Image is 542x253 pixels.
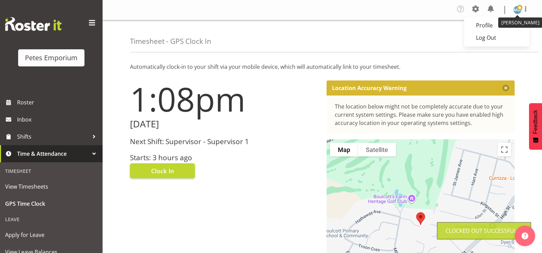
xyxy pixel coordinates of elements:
span: Inbox [17,114,99,125]
h1: 1:08pm [130,80,318,117]
span: View Timesheets [5,181,97,192]
button: Close message [502,85,509,91]
span: GPS Time Clock [5,199,97,209]
a: View Timesheets [2,178,101,195]
span: Feedback [532,110,539,134]
div: Clocked out Successfully [446,227,523,235]
a: Profile [464,19,530,31]
h3: Next Shift: Supervisor - Supervisor 1 [130,138,318,146]
div: Timesheet [2,164,101,178]
p: Automatically clock-in to your shift via your mobile device, which will automatically link to you... [130,63,515,71]
h4: Timesheet - GPS Clock In [130,37,211,45]
button: Toggle fullscreen view [498,143,511,156]
button: Show satellite imagery [358,143,396,156]
button: Feedback - Show survey [529,103,542,150]
span: Shifts [17,131,89,142]
img: help-xxl-2.png [521,232,528,239]
div: Petes Emporium [25,53,78,63]
a: GPS Time Clock [2,195,101,212]
button: Show street map [330,143,358,156]
h2: [DATE] [130,119,318,129]
img: Rosterit website logo [5,17,62,31]
h3: Starts: 3 hours ago [130,154,318,162]
a: Log Out [464,31,530,44]
span: Clock In [151,166,174,175]
span: Time & Attendance [17,149,89,159]
div: The location below might not be completely accurate due to your current system settings. Please m... [335,102,507,127]
span: Roster [17,97,99,107]
a: Apply for Leave [2,226,101,243]
div: Leave [2,212,101,226]
span: Apply for Leave [5,230,97,240]
p: Location Accuracy Warning [332,85,407,91]
button: Clock In [130,163,195,178]
img: mandy-mosley3858.jpg [513,6,521,14]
